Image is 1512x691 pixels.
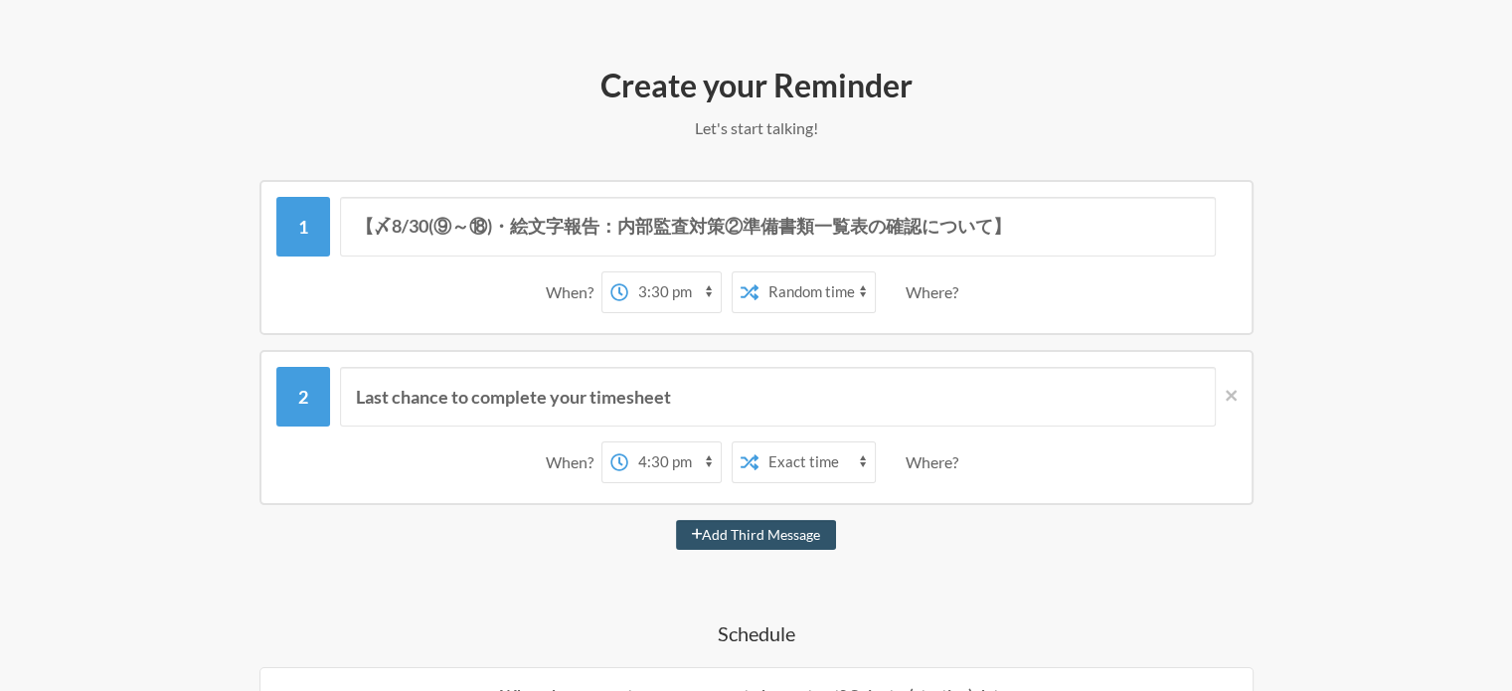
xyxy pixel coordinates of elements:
div: Where? [906,441,966,483]
div: When? [546,271,601,313]
h4: Schedule [180,619,1333,647]
div: When? [546,441,601,483]
button: Add Third Message [676,520,837,550]
h2: Create your Reminder [180,65,1333,106]
input: Message [340,197,1216,257]
div: Where? [906,271,966,313]
p: Let's start talking! [180,116,1333,140]
input: Message [340,367,1216,427]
